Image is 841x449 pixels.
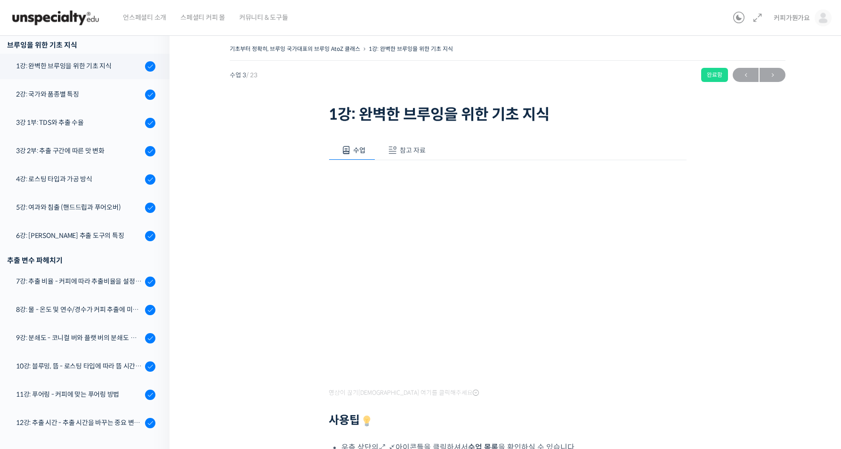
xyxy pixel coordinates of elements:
span: 설정 [146,313,157,320]
span: ← [733,69,759,82]
div: 7강: 추출 비율 - 커피에 따라 추출비율을 설정하는 방법 [16,276,142,286]
h1: 1강: 완벽한 브루잉을 위한 기초 지식 [329,106,687,123]
a: 다음→ [760,68,785,82]
span: 참고 자료 [400,146,426,155]
span: → [760,69,785,82]
span: 커피가뭔가요 [774,14,810,22]
div: 8강: 물 - 온도 및 연수/경수가 커피 추출에 미치는 영향 [16,304,142,315]
span: 대화 [86,313,97,321]
span: 영상이 끊기[DEMOGRAPHIC_DATA] 여기를 클릭해주세요 [329,389,479,397]
div: 11강: 푸어링 - 커피에 맞는 푸어링 방법 [16,389,142,400]
div: 1강: 완벽한 브루잉을 위한 기초 지식 [16,61,142,71]
div: 5강: 여과와 침출 (핸드드립과 푸어오버) [16,202,142,212]
a: 대화 [62,299,121,322]
div: 브루잉을 위한 기초 지식 [7,39,155,51]
span: / 23 [246,71,258,79]
div: 3강 2부: 추출 구간에 따른 맛 변화 [16,146,142,156]
div: 9강: 분쇄도 - 코니컬 버와 플랫 버의 분쇄도 차이는 왜 추출 결과물에 영향을 미치는가 [16,333,142,343]
div: 3강 1부: TDS와 추출 수율 [16,117,142,128]
div: 6강: [PERSON_NAME] 추출 도구의 특징 [16,230,142,241]
span: 홈 [30,313,35,320]
div: 추출 변수 파헤치기 [7,254,155,267]
div: 12강: 추출 시간 - 추출 시간을 바꾸는 중요 변수 파헤치기 [16,417,142,428]
div: 10강: 블루밍, 뜸 - 로스팅 타입에 따라 뜸 시간을 다르게 해야 하는 이유 [16,361,142,371]
a: 홈 [3,299,62,322]
a: 1강: 완벽한 브루잉을 위한 기초 지식 [369,45,453,52]
div: 4강: 로스팅 타입과 가공 방식 [16,174,142,184]
img: 💡 [361,416,372,427]
span: 수업 [353,146,365,155]
a: ←이전 [733,68,759,82]
div: 완료함 [701,68,728,82]
a: 설정 [121,299,181,322]
span: 수업 3 [230,72,258,78]
div: 2강: 국가와 품종별 특징 [16,89,142,99]
strong: 사용팁 [329,413,374,427]
a: 기초부터 정확히, 브루잉 국가대표의 브루잉 AtoZ 클래스 [230,45,360,52]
